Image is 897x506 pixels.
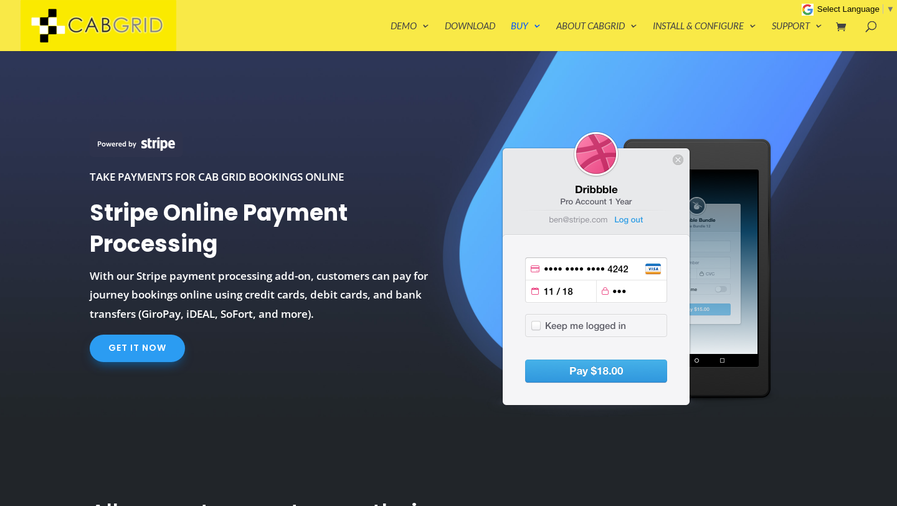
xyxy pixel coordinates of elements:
[90,267,432,324] p: With our Stripe payment processing add-on, customers can pay for journey bookings online using cr...
[391,21,429,51] a: Demo
[817,4,895,14] a: Select Language​
[511,21,541,51] a: Buy
[90,168,432,187] div: Take payments for Cab Grid bookings online
[556,21,637,51] a: About CabGrid
[653,21,756,51] a: Install & Configure
[21,17,176,31] a: CabGrid Taxi Plugin
[820,428,897,487] iframe: chat widget
[817,4,880,14] span: Select Language
[90,335,185,362] a: Get It Now
[445,21,495,51] a: Download
[90,198,432,267] h1: Stripe Online Payment Processing
[886,4,895,14] span: ▼
[772,21,822,51] a: Support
